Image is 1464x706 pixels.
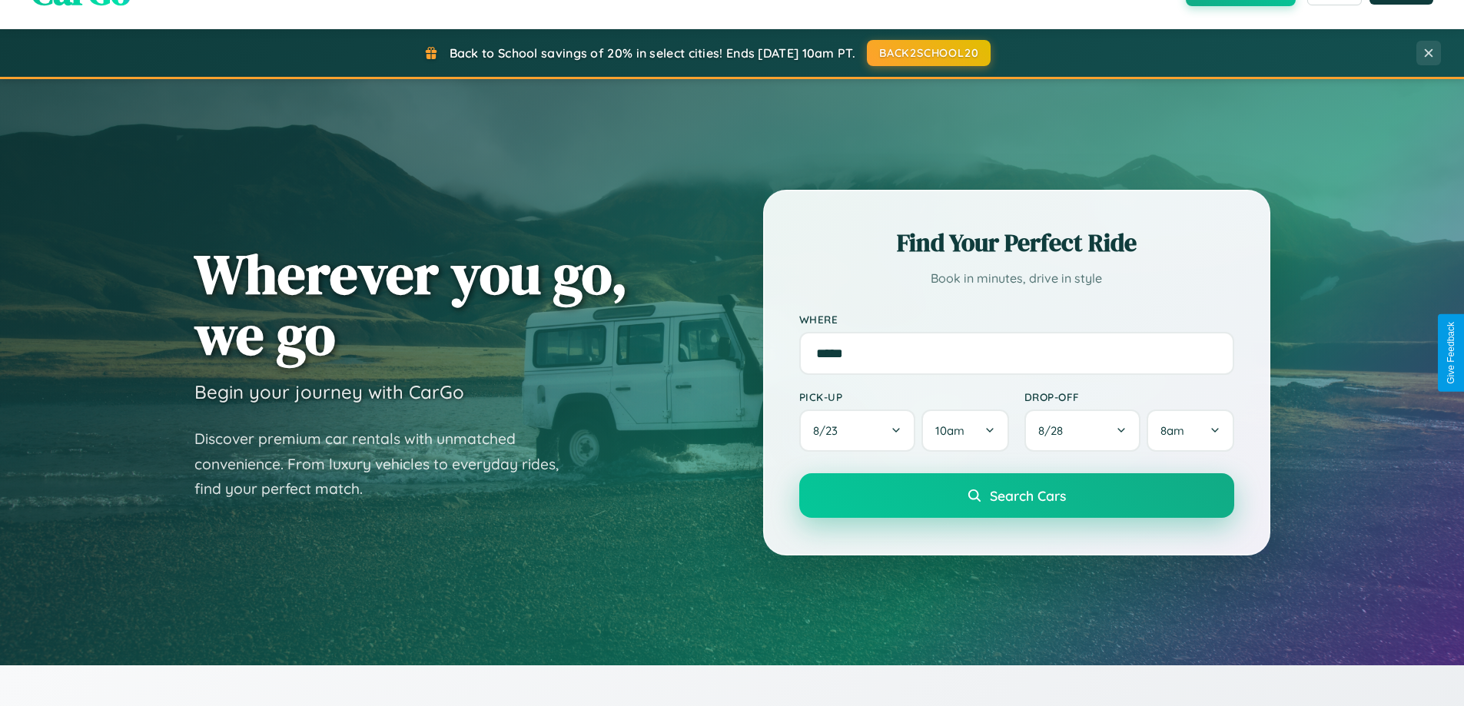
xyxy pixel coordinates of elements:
span: Back to School savings of 20% in select cities! Ends [DATE] 10am PT. [450,45,855,61]
span: 10am [935,423,964,438]
label: Pick-up [799,390,1009,403]
span: Search Cars [990,487,1066,504]
button: 8am [1147,409,1233,452]
label: Drop-off [1024,390,1234,403]
h3: Begin your journey with CarGo [194,380,464,403]
p: Discover premium car rentals with unmatched convenience. From luxury vehicles to everyday rides, ... [194,426,579,502]
button: 10am [921,409,1008,452]
p: Book in minutes, drive in style [799,267,1234,290]
button: 8/23 [799,409,916,452]
span: 8am [1160,423,1184,438]
button: 8/28 [1024,409,1141,452]
h1: Wherever you go, we go [194,244,628,365]
span: 8 / 28 [1038,423,1071,438]
button: Search Cars [799,473,1234,518]
span: 8 / 23 [813,423,845,438]
button: BACK2SCHOOL20 [867,40,991,66]
label: Where [799,313,1234,326]
div: Give Feedback [1446,322,1456,384]
h2: Find Your Perfect Ride [799,226,1234,260]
